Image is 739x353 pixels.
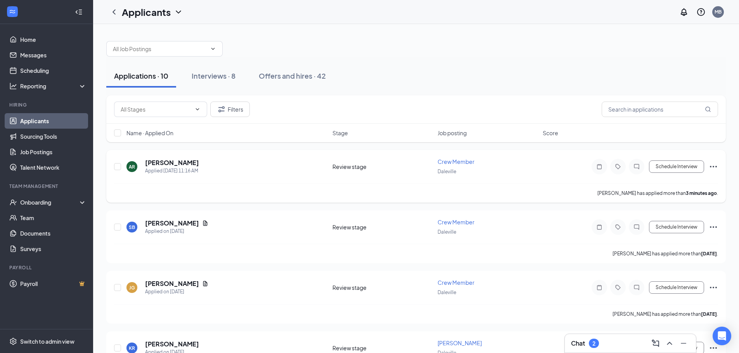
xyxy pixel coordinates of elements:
[20,338,74,345] div: Switch to admin view
[332,163,433,170] div: Review stage
[632,224,641,230] svg: ChatInactive
[259,71,326,81] div: Offers and hires · 42
[210,46,216,52] svg: ChevronDown
[613,250,718,257] p: [PERSON_NAME] has applied more than .
[632,284,641,291] svg: ChatInactive
[677,337,690,350] button: Minimize
[9,264,85,271] div: Payroll
[649,337,662,350] button: ComposeMessage
[9,183,85,189] div: Team Management
[438,219,474,226] span: Crew Member
[613,284,623,291] svg: Tag
[649,160,704,173] button: Schedule Interview
[709,343,718,353] svg: Ellipses
[145,279,199,288] h5: [PERSON_NAME]
[129,284,135,291] div: JG
[709,162,718,171] svg: Ellipses
[20,198,80,206] div: Onboarding
[543,129,558,137] span: Score
[202,281,208,287] svg: Document
[651,339,660,348] svg: ComposeMessage
[174,7,183,17] svg: ChevronDown
[438,289,456,295] span: Daleville
[438,339,482,346] span: [PERSON_NAME]
[709,283,718,292] svg: Ellipses
[145,219,199,227] h5: [PERSON_NAME]
[114,71,168,81] div: Applications · 10
[145,227,208,235] div: Applied on [DATE]
[332,223,433,231] div: Review stage
[20,226,87,241] a: Documents
[20,47,87,63] a: Messages
[597,190,718,196] p: [PERSON_NAME] has applied more than .
[20,210,87,226] a: Team
[649,281,704,294] button: Schedule Interview
[20,276,87,291] a: PayrollCrown
[20,63,87,78] a: Scheduling
[602,102,718,117] input: Search in applications
[129,164,135,170] div: AR
[20,144,87,160] a: Job Postings
[438,129,467,137] span: Job posting
[20,113,87,129] a: Applicants
[613,164,623,170] svg: Tag
[20,241,87,257] a: Surveys
[202,220,208,226] svg: Document
[632,164,641,170] svg: ChatInactive
[9,82,17,90] svg: Analysis
[332,284,433,291] div: Review stage
[438,279,474,286] span: Crew Member
[438,229,456,235] span: Daleville
[145,340,199,348] h5: [PERSON_NAME]
[9,8,16,15] svg: WorkstreamLogo
[595,284,604,291] svg: Note
[679,339,688,348] svg: Minimize
[571,339,585,348] h3: Chat
[332,129,348,137] span: Stage
[613,224,623,230] svg: Tag
[701,311,717,317] b: [DATE]
[20,129,87,144] a: Sourcing Tools
[109,7,119,17] svg: ChevronLeft
[122,5,171,19] h1: Applicants
[438,169,456,174] span: Daleville
[210,102,250,117] button: Filter Filters
[129,224,135,231] div: SB
[713,327,731,345] div: Open Intercom Messenger
[192,71,235,81] div: Interviews · 8
[145,167,199,175] div: Applied [DATE] 11:16 AM
[126,129,173,137] span: Name · Applied On
[145,158,199,167] h5: [PERSON_NAME]
[145,288,208,296] div: Applied on [DATE]
[715,9,722,15] div: MB
[705,106,711,112] svg: MagnifyingGlass
[686,190,717,196] b: 3 minutes ago
[663,337,676,350] button: ChevronUp
[649,221,704,233] button: Schedule Interview
[121,105,191,114] input: All Stages
[20,82,87,90] div: Reporting
[595,164,604,170] svg: Note
[75,8,83,16] svg: Collapse
[613,311,718,317] p: [PERSON_NAME] has applied more than .
[665,339,674,348] svg: ChevronUp
[20,160,87,175] a: Talent Network
[592,340,595,347] div: 2
[9,198,17,206] svg: UserCheck
[696,7,706,17] svg: QuestionInfo
[194,106,201,112] svg: ChevronDown
[595,224,604,230] svg: Note
[679,7,689,17] svg: Notifications
[9,102,85,108] div: Hiring
[709,222,718,232] svg: Ellipses
[217,105,226,114] svg: Filter
[701,251,717,257] b: [DATE]
[20,32,87,47] a: Home
[332,344,433,352] div: Review stage
[438,158,474,165] span: Crew Member
[9,338,17,345] svg: Settings
[113,45,207,53] input: All Job Postings
[129,345,135,351] div: KR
